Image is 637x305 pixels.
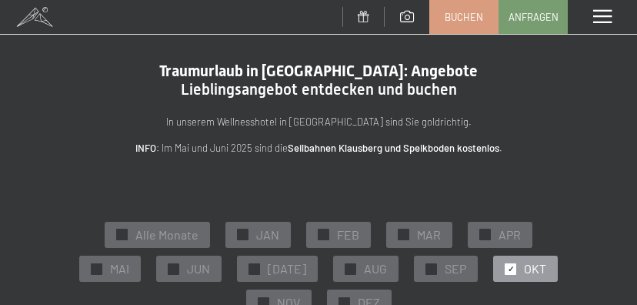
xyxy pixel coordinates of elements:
span: ✓ [401,230,407,240]
span: [DATE] [268,260,306,277]
span: OKT [524,260,546,277]
span: ✓ [321,230,327,240]
span: Alle Monate [135,226,198,243]
span: ✓ [348,263,354,274]
span: JUN [187,260,210,277]
span: Anfragen [509,10,559,24]
span: AUG [364,260,387,277]
span: APR [499,226,521,243]
span: SEP [445,260,466,277]
span: ✓ [429,263,435,274]
span: ✓ [171,263,177,274]
a: Anfragen [499,1,567,33]
span: FEB [337,226,359,243]
strong: INFO [135,142,156,154]
span: ✓ [94,263,100,274]
p: : Im Mai und Juni 2025 sind die . [62,140,575,156]
strong: Seilbahnen Klausberg und Speikboden kostenlos [288,142,499,154]
span: MAR [417,226,441,243]
span: Lieblingsangebot entdecken und buchen [181,80,457,99]
a: Buchen [430,1,498,33]
span: Traumurlaub in [GEOGRAPHIC_DATA]: Angebote [159,62,478,80]
p: In unserem Wellnesshotel in [GEOGRAPHIC_DATA] sind Sie goldrichtig. [62,114,575,130]
span: MAI [110,260,129,277]
span: ✓ [240,230,246,240]
span: ✓ [508,263,514,274]
span: Buchen [445,10,483,24]
span: ✓ [119,230,125,240]
span: ✓ [252,263,258,274]
span: ✓ [482,230,489,240]
span: JAN [256,226,279,243]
